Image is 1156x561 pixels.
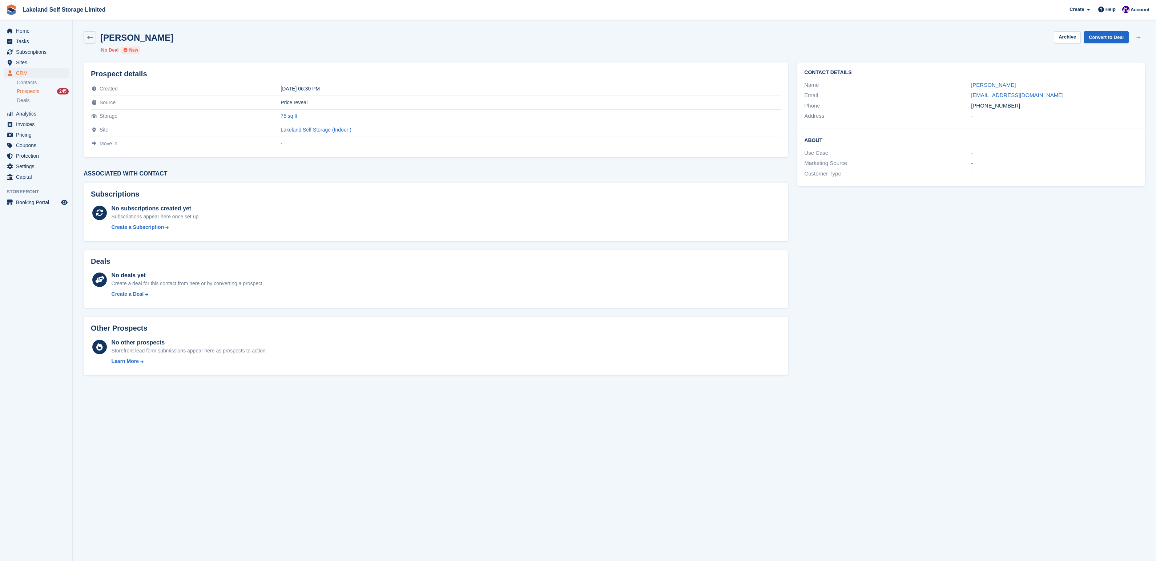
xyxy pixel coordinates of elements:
[16,161,60,171] span: Settings
[4,26,69,36] a: menu
[1054,31,1081,43] button: Archive
[4,36,69,47] a: menu
[4,109,69,119] a: menu
[4,151,69,161] a: menu
[4,119,69,129] a: menu
[16,172,60,182] span: Capital
[112,338,267,347] div: No other prospects
[16,197,60,207] span: Booking Portal
[971,112,1138,120] div: -
[804,159,971,168] div: Marketing Source
[6,4,17,15] img: stora-icon-8386f47178a22dfd0bd8f6a31ec36ba5ce8667c1dd55bd0f319d3a0aa187defe.svg
[112,213,200,221] div: Subscriptions appear here once set up.
[7,188,72,195] span: Storefront
[16,57,60,68] span: Sites
[17,88,69,95] a: Prospects 245
[804,149,971,157] div: Use Case
[112,223,164,231] div: Create a Subscription
[281,86,781,92] div: [DATE] 06:30 PM
[16,68,60,78] span: CRM
[1105,6,1116,13] span: Help
[112,358,139,365] div: Learn More
[4,47,69,57] a: menu
[1084,31,1129,43] a: Convert to Deal
[91,190,781,198] h2: Subscriptions
[804,81,971,89] div: Name
[112,358,267,365] a: Learn More
[971,149,1138,157] div: -
[16,26,60,36] span: Home
[804,136,1138,144] h2: About
[4,161,69,171] a: menu
[804,102,971,110] div: Phone
[971,92,1063,98] a: [EMAIL_ADDRESS][DOMAIN_NAME]
[804,112,971,120] div: Address
[4,197,69,207] a: menu
[281,100,781,105] div: Price reveal
[16,130,60,140] span: Pricing
[112,290,264,298] a: Create a Deal
[16,36,60,47] span: Tasks
[112,347,267,355] div: Storefront lead form submissions appear here as prospects to action.
[16,47,60,57] span: Subscriptions
[17,79,69,86] a: Contacts
[17,97,69,104] a: Deals
[971,170,1138,178] div: -
[20,4,109,16] a: Lakeland Self Storage Limited
[971,102,1138,110] div: [PHONE_NUMBER]
[100,127,108,133] span: Site
[281,113,297,119] a: 75 sq ft
[84,170,788,177] h3: Associated with contact
[91,324,148,332] h2: Other Prospects
[100,141,117,146] span: Move in
[112,280,264,287] div: Create a deal for this contact from here or by converting a prospect.
[16,119,60,129] span: Invoices
[4,130,69,140] a: menu
[60,198,69,207] a: Preview store
[91,70,781,78] h2: Prospect details
[281,127,351,133] a: Lakeland Self Storage (Indoor )
[17,88,39,95] span: Prospects
[100,86,118,92] span: Created
[804,170,971,178] div: Customer Type
[112,290,144,298] div: Create a Deal
[1070,6,1084,13] span: Create
[101,47,118,54] li: No Deal
[804,70,1138,76] h2: Contact Details
[121,47,140,54] li: New
[16,151,60,161] span: Protection
[100,33,173,43] h2: [PERSON_NAME]
[91,257,110,266] h2: Deals
[100,100,116,105] span: Source
[971,159,1138,168] div: -
[57,88,69,94] div: 245
[16,140,60,150] span: Coupons
[16,109,60,119] span: Analytics
[4,172,69,182] a: menu
[112,223,200,231] a: Create a Subscription
[281,141,781,146] div: -
[1131,6,1149,13] span: Account
[100,113,117,119] span: Storage
[4,140,69,150] a: menu
[4,57,69,68] a: menu
[112,271,264,280] div: No deals yet
[804,91,971,100] div: Email
[4,68,69,78] a: menu
[971,82,1016,88] a: [PERSON_NAME]
[1122,6,1129,13] img: Nick Aynsley
[17,97,30,104] span: Deals
[112,204,200,213] div: No subscriptions created yet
